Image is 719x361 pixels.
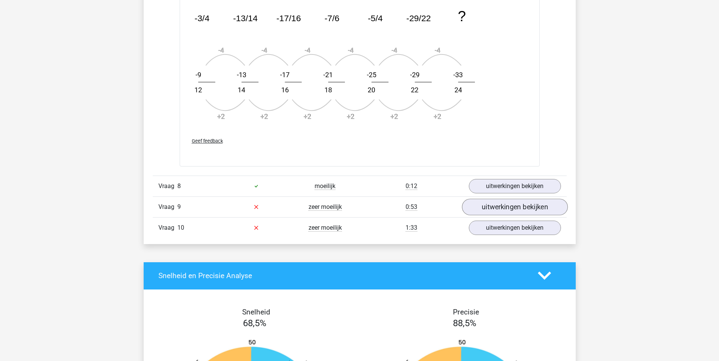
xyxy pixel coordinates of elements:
text: -29 [410,71,419,79]
h4: Precisie [368,308,564,316]
tspan: ? [458,8,466,24]
text: -4 [434,46,440,54]
span: Vraag [158,223,177,232]
span: Vraag [158,182,177,191]
text: +2 [347,112,354,120]
text: -4 [348,46,353,54]
tspan: -29/22 [406,13,431,23]
span: 8 [177,182,181,190]
text: +2 [390,112,398,120]
text: -25 [367,71,376,79]
text: -4 [391,46,397,54]
tspan: -5/4 [368,13,383,23]
span: Vraag [158,202,177,212]
text: 18 [324,86,332,94]
text: +2 [304,112,311,120]
tspan: -7/6 [324,13,339,23]
a: uitwerkingen bekijken [469,179,561,193]
a: uitwerkingen bekijken [469,221,561,235]
text: -13 [237,71,246,79]
a: uitwerkingen bekijken [462,199,567,215]
text: 22 [411,86,418,94]
span: Geef feedback [192,138,223,144]
text: 12 [194,86,202,94]
text: -33 [453,71,463,79]
span: zeer moeilijk [309,224,342,232]
text: -9 [195,71,201,79]
text: +2 [260,112,268,120]
text: -4 [261,46,267,54]
tspan: -17/16 [276,13,301,23]
tspan: -13/14 [233,13,257,23]
text: +2 [434,112,441,120]
text: -4 [218,46,224,54]
span: 9 [177,203,181,210]
text: 16 [281,86,288,94]
span: zeer moeilijk [309,203,342,211]
text: -21 [323,71,333,79]
span: 0:12 [406,182,417,190]
span: 10 [177,224,184,231]
span: 0:53 [406,203,417,211]
text: +2 [217,112,225,120]
span: 1:33 [406,224,417,232]
h4: Snelheid [158,308,354,316]
text: -17 [280,71,290,79]
text: -4 [304,46,310,54]
text: 20 [368,86,375,94]
tspan: -3/4 [194,13,210,23]
text: 24 [454,86,462,94]
span: 88,5% [453,318,476,328]
h4: Snelheid en Precisie Analyse [158,271,526,280]
span: moeilijk [315,182,335,190]
span: 68,5% [243,318,266,328]
text: 14 [238,86,245,94]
